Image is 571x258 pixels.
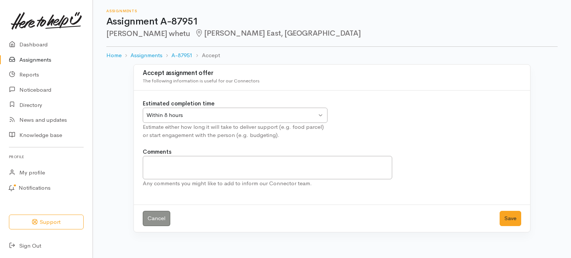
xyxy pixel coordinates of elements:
[500,211,521,226] button: Save
[106,9,558,13] h6: Assignments
[106,16,558,27] h1: Assignment A-87951
[193,51,220,60] li: Accept
[143,211,170,226] a: Cancel
[143,70,521,77] h3: Accept assignment offer
[9,215,84,230] button: Support
[194,29,361,38] span: [PERSON_NAME] East, [GEOGRAPHIC_DATA]
[143,123,328,140] div: Estimate either how long it will take to deliver support (e.g. food parcel) or start engagement w...
[171,51,193,60] a: A-87951
[9,152,84,162] h6: Profile
[143,78,259,84] span: The following information is useful for our Connectors
[106,51,122,60] a: Home
[143,148,171,156] label: Comments
[106,29,558,38] h2: [PERSON_NAME] whetu
[146,111,317,120] div: Within 8 hours
[143,179,392,188] div: Any comments you might like to add to inform our Connector team.
[106,47,558,64] nav: breadcrumb
[130,51,162,60] a: Assignments
[143,99,214,108] label: Estimated completion time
